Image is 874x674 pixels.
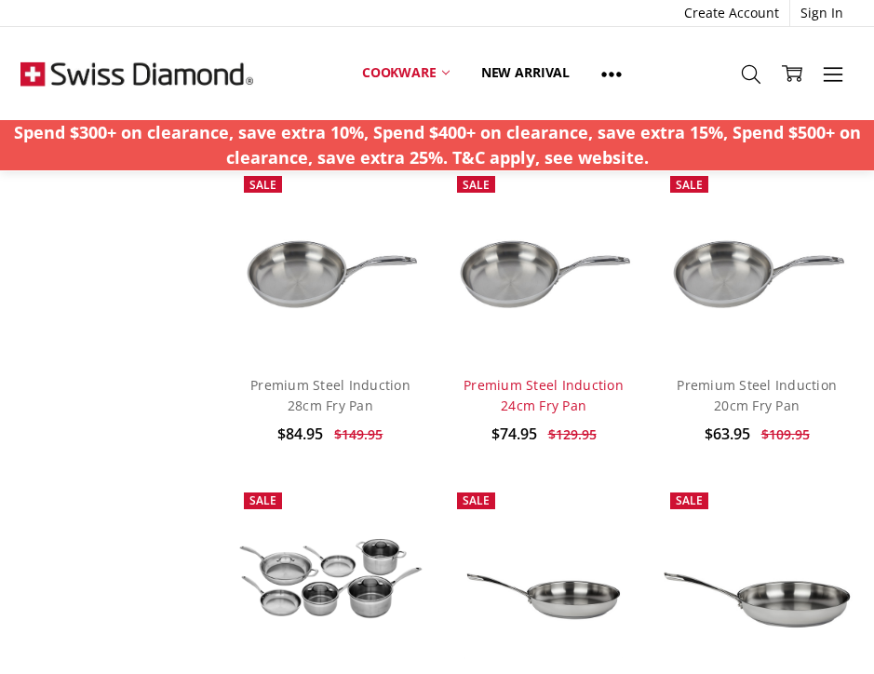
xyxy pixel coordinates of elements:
img: Swiss Diamond Premium Steel Induction 10 piece set : 24&28cm fry pan, 16&20cm saucepan with lid, ... [235,535,427,623]
span: Sale [676,492,703,508]
a: Premium Steel Induction 24cm Fry Pan [464,376,624,414]
span: $84.95 [277,424,323,444]
span: $129.95 [548,425,597,443]
img: Premium Steel Induction 28cm Fry Pan [235,199,427,328]
a: Premium Steel Induction 28cm Fry Pan [250,376,410,414]
a: Premium Steel Induction 28cm Fry Pan [235,167,427,359]
span: $63.95 [705,424,750,444]
a: Show All [585,52,638,94]
span: $149.95 [334,425,383,443]
img: Premium Steel Induction 24cm Fry Pan [448,199,640,328]
span: Sale [676,177,703,193]
a: New arrival [465,52,585,93]
span: $74.95 [491,424,537,444]
span: Sale [463,492,490,508]
a: Premium Steel Induction 20cm Fry Pan [661,167,854,359]
span: $109.95 [761,425,810,443]
a: Premium Steel Induction 20cm Fry Pan [677,376,837,414]
p: Spend $300+ on clearance, save extra 10%, Spend $400+ on clearance, save extra 15%, Spend $500+ o... [10,120,865,170]
span: Sale [463,177,490,193]
a: Cookware [346,52,465,93]
img: Free Shipping On Every Order [20,27,253,120]
span: Sale [249,177,276,193]
a: Premium Steel Induction 24cm Fry Pan [448,167,640,359]
span: Sale [249,492,276,508]
img: Premium Steel Induction 20cm Fry Pan [661,199,854,328]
